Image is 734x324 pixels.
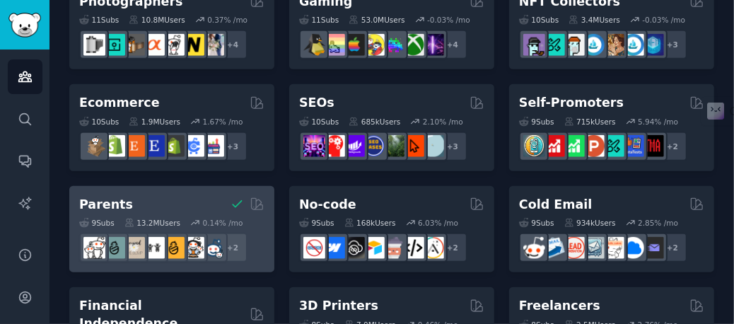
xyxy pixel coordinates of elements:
[299,297,378,315] h2: 3D Printers
[8,13,41,37] img: GummySearch logo
[569,15,620,25] div: 3.4M Users
[438,132,467,161] div: + 3
[299,94,334,112] h2: SEOs
[402,237,424,259] img: NoCodeMovement
[519,94,624,112] h2: Self-Promoters
[343,34,365,56] img: macgaming
[123,34,145,56] img: AnalogCommunity
[299,117,339,127] div: 10 Sub s
[642,237,664,259] img: EmailOutreach
[303,237,325,259] img: nocode
[402,135,424,157] img: GoogleSearchConsole
[638,117,678,127] div: 5.94 % /mo
[519,117,554,127] div: 9 Sub s
[519,297,600,315] h2: Freelancers
[638,218,678,228] div: 2.85 % /mo
[182,34,204,56] img: Nikon
[143,237,165,259] img: toddlers
[202,237,224,259] img: Parents
[203,218,243,228] div: 0.14 % /mo
[207,15,247,25] div: 0.37 % /mo
[363,34,385,56] img: GamerPals
[323,34,345,56] img: CozyGamers
[622,34,644,56] img: OpenseaMarket
[349,117,400,127] div: 685k Users
[622,237,644,259] img: B2BSaaS
[103,237,125,259] img: SingleParents
[363,135,385,157] img: SEO_cases
[383,34,404,56] img: gamers
[299,15,339,25] div: 11 Sub s
[423,117,463,127] div: 2.10 % /mo
[123,237,145,259] img: beyondthebump
[343,237,365,259] img: NoCodeSaaS
[422,237,444,259] img: Adalo
[583,237,605,259] img: coldemail
[564,218,616,228] div: 934k Users
[519,15,559,25] div: 10 Sub s
[218,233,247,262] div: + 2
[203,117,243,127] div: 1.67 % /mo
[143,34,165,56] img: SonyAlpha
[143,135,165,157] img: EtsySellers
[323,237,345,259] img: webflow
[182,237,204,259] img: parentsofmultiples
[543,237,565,259] img: Emailmarketing
[79,15,119,25] div: 11 Sub s
[79,117,119,127] div: 10 Sub s
[602,237,624,259] img: b2b_sales
[299,196,356,214] h2: No-code
[303,135,325,157] img: SEO_Digital_Marketing
[583,135,605,157] img: ProductHunters
[303,34,325,56] img: linux_gaming
[427,15,470,25] div: -0.03 % /mo
[163,237,185,259] img: NewParents
[163,135,185,157] img: reviewmyshopify
[299,218,334,228] div: 9 Sub s
[79,218,115,228] div: 9 Sub s
[349,15,404,25] div: 53.0M Users
[438,233,467,262] div: + 2
[658,233,687,262] div: + 2
[438,30,467,59] div: + 4
[182,135,204,157] img: ecommercemarketing
[642,135,664,157] img: TestMyApp
[523,237,545,259] img: sales
[402,34,424,56] img: XboxGamers
[323,135,345,157] img: TechSEO
[344,218,396,228] div: 168k Users
[103,135,125,157] img: shopify
[363,237,385,259] img: Airtable
[129,117,180,127] div: 1.9M Users
[563,135,585,157] img: selfpromotion
[622,135,644,157] img: betatests
[103,34,125,56] img: streetphotography
[79,196,133,214] h2: Parents
[418,218,458,228] div: 6.03 % /mo
[602,34,624,56] img: CryptoArt
[83,237,105,259] img: daddit
[218,30,247,59] div: + 4
[658,30,687,59] div: + 3
[519,196,592,214] h2: Cold Email
[583,34,605,56] img: OpenSeaNFT
[383,237,404,259] img: nocodelowcode
[543,34,565,56] img: NFTMarketplace
[79,94,160,112] h2: Ecommerce
[563,237,585,259] img: LeadGeneration
[643,15,686,25] div: -0.03 % /mo
[123,135,145,157] img: Etsy
[543,135,565,157] img: youtubepromotion
[642,34,664,56] img: DigitalItems
[602,135,624,157] img: alphaandbetausers
[218,132,247,161] div: + 3
[523,34,545,56] img: NFTExchange
[83,34,105,56] img: analog
[422,34,444,56] img: TwitchStreaming
[563,34,585,56] img: NFTmarket
[163,34,185,56] img: canon
[523,135,545,157] img: AppIdeas
[422,135,444,157] img: The_SEO
[124,218,180,228] div: 13.2M Users
[129,15,185,25] div: 10.8M Users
